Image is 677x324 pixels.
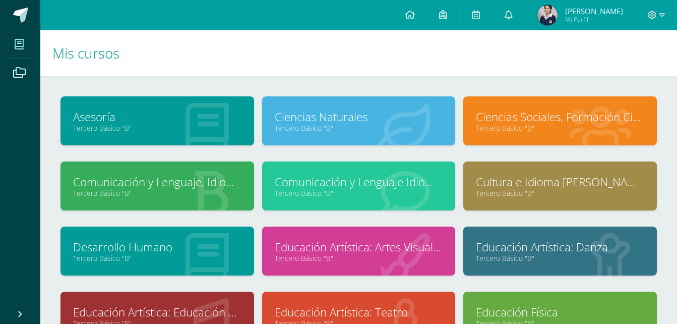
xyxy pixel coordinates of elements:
[275,109,443,125] a: Ciencias Naturales
[73,174,241,190] a: Comunicación y Lenguaje, Idioma Español
[73,123,241,133] a: Tercero Básico "B"
[476,239,644,255] a: Educación Artística: Danza
[476,253,644,263] a: Tercero Básico "B"
[476,304,644,320] a: Educación Física
[73,304,241,320] a: Educación Artística: Educación Musical
[275,304,443,320] a: Educación Artística: Teatro
[275,174,443,190] a: Comunicación y Lenguaje Idioma Extranjero Inglés
[73,109,241,125] a: Asesoría
[275,188,443,198] a: Tercero Básico "B"
[476,188,644,198] a: Tercero Básico "B"
[73,188,241,198] a: Tercero Básico "B"
[476,109,644,125] a: Ciencias Sociales, Formación Ciudadana e Interculturalidad
[275,239,443,255] a: Educación Artística: Artes Visuales
[275,253,443,263] a: Tercero Básico "B"
[565,6,623,16] span: [PERSON_NAME]
[52,43,119,63] span: Mis cursos
[275,123,443,133] a: Tercero Básico "B"
[565,15,623,24] span: Mi Perfil
[476,123,644,133] a: Tercero Básico "B"
[476,174,644,190] a: Cultura e Idioma [PERSON_NAME] o Xinca
[537,5,558,25] img: 4e5fd905e60cb99c7361d3ec9c143164.png
[73,239,241,255] a: Desarrollo Humano
[73,253,241,263] a: Tercero Básico "B"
